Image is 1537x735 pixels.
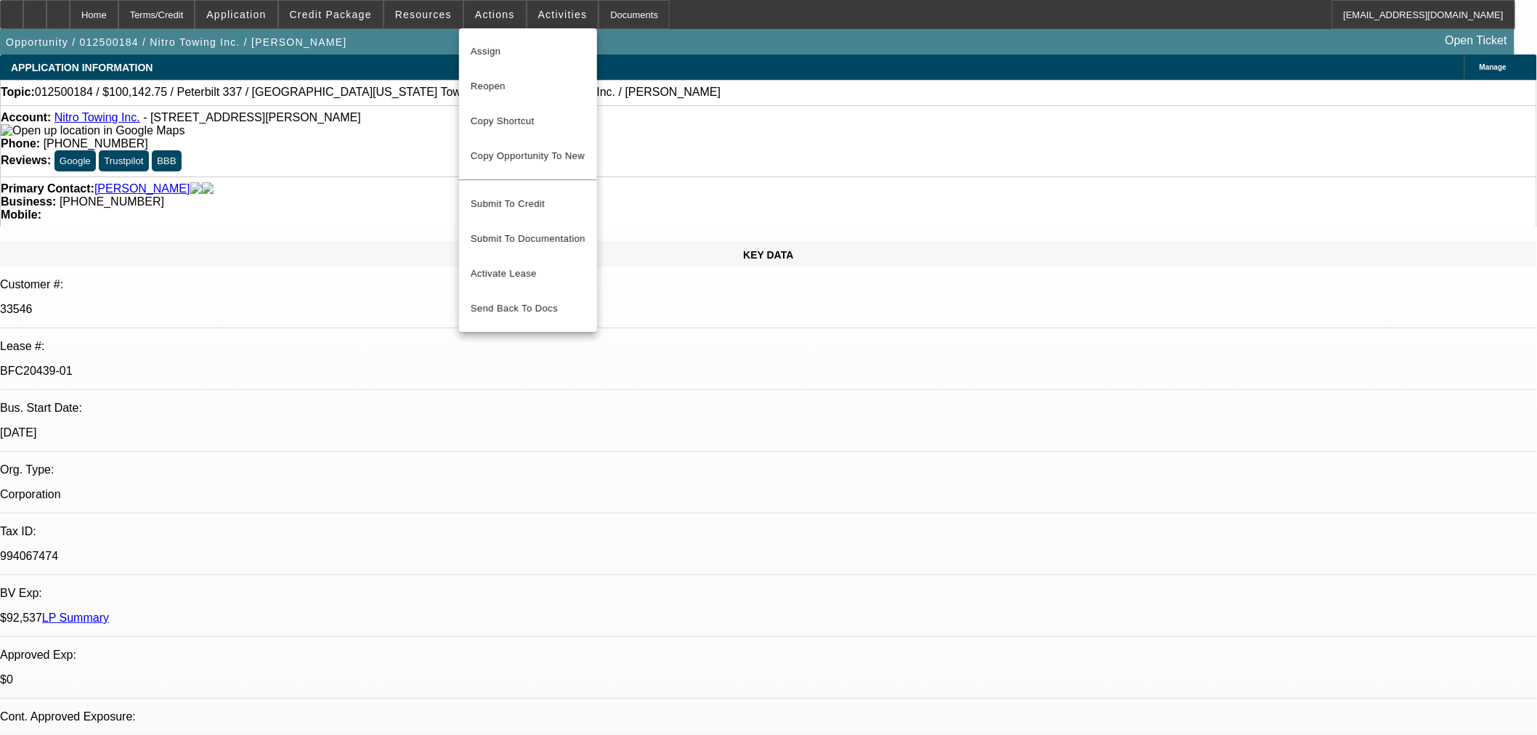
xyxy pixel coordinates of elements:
span: Submit To Documentation [471,230,585,248]
span: Send Back To Docs [471,300,585,317]
span: Copy Shortcut [471,113,585,130]
span: Copy Opportunity To New [471,150,585,161]
span: Submit To Credit [471,195,585,213]
span: Assign [471,43,585,60]
span: Reopen [471,78,585,95]
span: Activate Lease [471,265,585,283]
